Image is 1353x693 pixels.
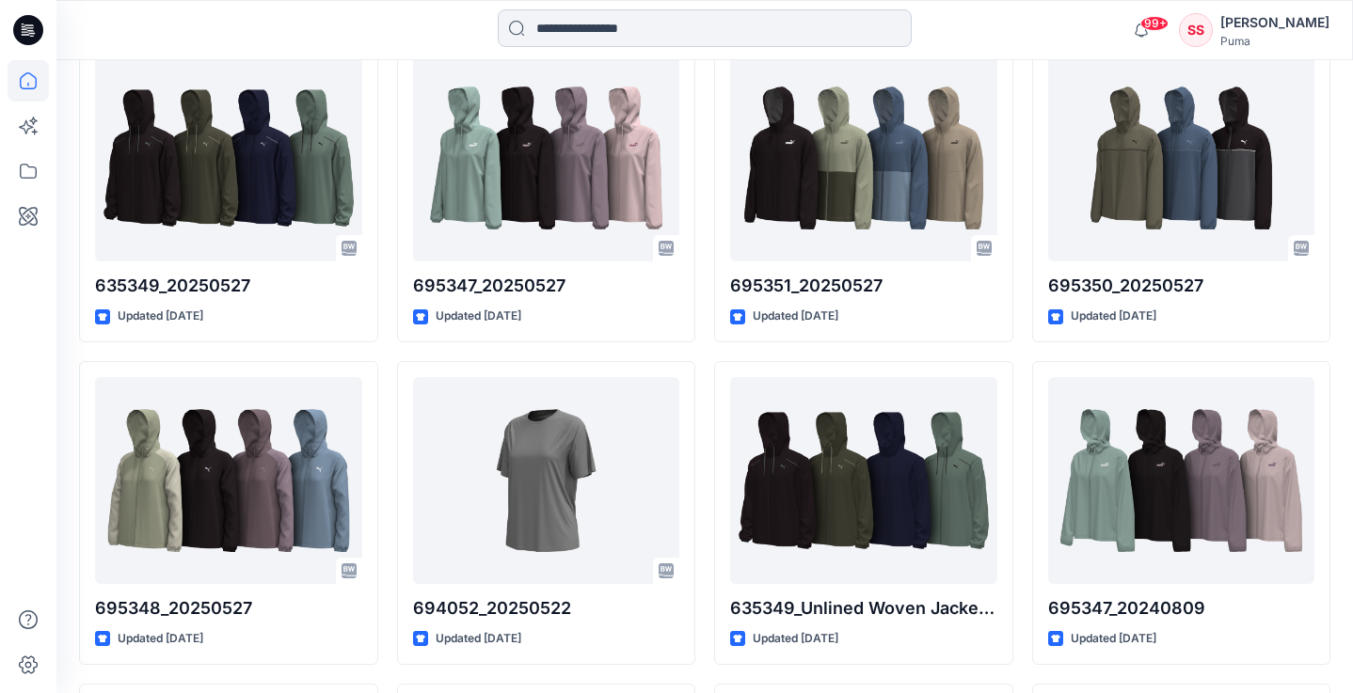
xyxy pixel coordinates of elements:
[436,307,521,326] p: Updated [DATE]
[1048,377,1315,584] a: 695347_20240809
[1220,34,1329,48] div: Puma
[436,629,521,649] p: Updated [DATE]
[413,273,680,299] p: 695347_20250527
[730,377,997,584] a: 635349_Unlined Woven Jacket M
[95,55,362,261] a: 635349_20250527
[1048,273,1315,299] p: 695350_20250527
[1071,629,1156,649] p: Updated [DATE]
[1048,595,1315,622] p: 695347_20240809
[1140,16,1169,31] span: 99+
[730,595,997,622] p: 635349_Unlined Woven Jacket M
[1048,55,1315,261] a: 695350_20250527
[95,273,362,299] p: 635349_20250527
[118,307,203,326] p: Updated [DATE]
[413,377,680,584] a: 694052_20250522
[730,273,997,299] p: 695351_20250527
[1179,13,1213,47] div: SS
[413,55,680,261] a: 695347_20250527
[95,595,362,622] p: 695348_20250527
[1071,307,1156,326] p: Updated [DATE]
[730,55,997,261] a: 695351_20250527
[413,595,680,622] p: 694052_20250522
[118,629,203,649] p: Updated [DATE]
[95,377,362,584] a: 695348_20250527
[753,629,838,649] p: Updated [DATE]
[1220,11,1329,34] div: [PERSON_NAME]
[753,307,838,326] p: Updated [DATE]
